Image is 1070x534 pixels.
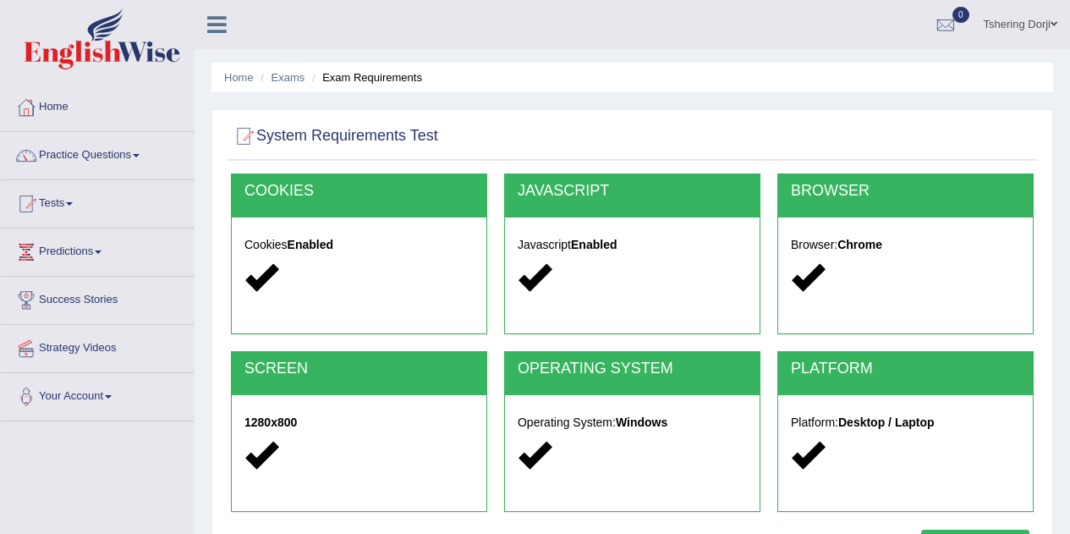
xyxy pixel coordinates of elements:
a: Your Account [1,373,194,416]
h5: Browser: [791,239,1020,251]
a: Home [224,71,254,84]
strong: Enabled [288,238,333,251]
h5: Cookies [244,239,474,251]
strong: Desktop / Laptop [838,416,935,429]
h2: BROWSER [791,183,1020,200]
strong: Chrome [837,238,882,251]
a: Success Stories [1,277,194,319]
h2: PLATFORM [791,361,1020,377]
h2: SCREEN [244,361,474,377]
a: Practice Questions [1,132,194,174]
li: Exam Requirements [308,69,422,85]
h2: JAVASCRIPT [518,183,747,200]
a: Predictions [1,228,194,271]
span: 0 [952,7,969,23]
a: Strategy Videos [1,325,194,367]
h2: OPERATING SYSTEM [518,361,747,377]
a: Home [1,84,194,126]
h5: Operating System: [518,416,747,429]
a: Exams [272,71,305,84]
h2: System Requirements Test [231,124,438,149]
strong: 1280x800 [244,416,297,429]
strong: Windows [616,416,667,429]
h5: Platform: [791,416,1020,429]
h2: COOKIES [244,183,474,200]
a: Tests [1,180,194,223]
strong: Enabled [571,238,617,251]
h5: Javascript [518,239,747,251]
